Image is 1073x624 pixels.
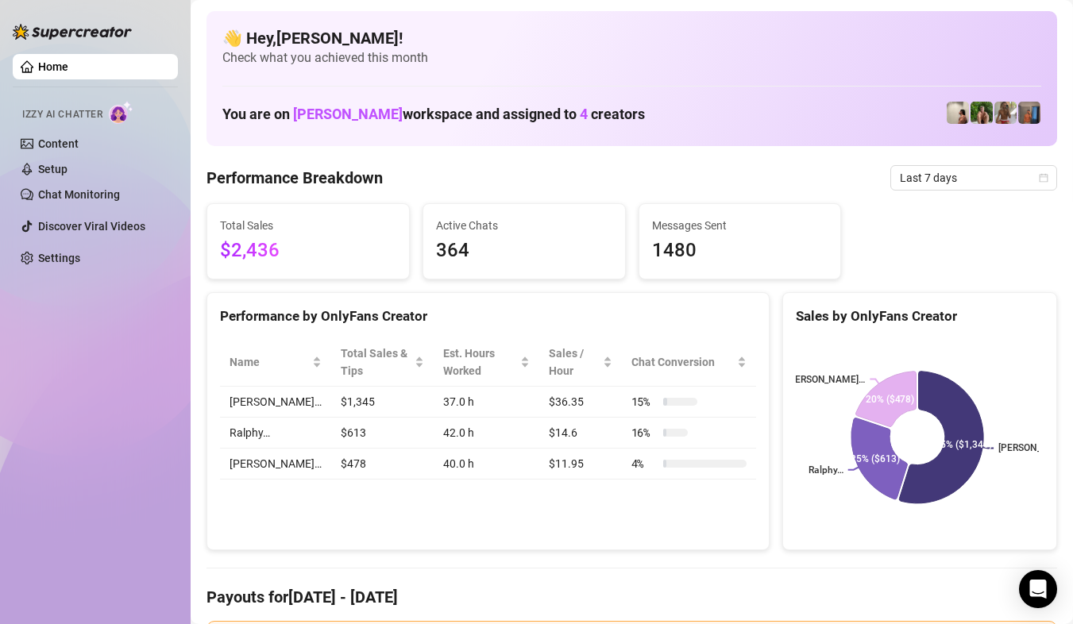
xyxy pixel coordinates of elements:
[206,167,383,189] h4: Performance Breakdown
[900,166,1048,190] span: Last 7 days
[809,464,843,476] text: Ralphy…
[631,455,657,472] span: 4 %
[539,387,622,418] td: $36.35
[293,106,403,122] span: [PERSON_NAME]
[539,449,622,480] td: $11.95
[631,353,734,371] span: Chat Conversion
[220,449,331,480] td: [PERSON_NAME]…
[436,236,612,266] span: 364
[222,27,1041,49] h4: 👋 Hey, [PERSON_NAME] !
[434,387,539,418] td: 37.0 h
[580,106,588,122] span: 4
[206,586,1057,608] h4: Payouts for [DATE] - [DATE]
[331,338,434,387] th: Total Sales & Tips
[1018,102,1040,124] img: Wayne
[785,374,865,385] text: [PERSON_NAME]…
[539,338,622,387] th: Sales / Hour
[434,418,539,449] td: 42.0 h
[220,338,331,387] th: Name
[443,345,517,379] div: Est. Hours Worked
[38,60,68,73] a: Home
[1039,173,1048,183] span: calendar
[38,188,120,201] a: Chat Monitoring
[220,236,396,266] span: $2,436
[38,137,79,150] a: Content
[652,236,828,266] span: 1480
[38,252,80,264] a: Settings
[22,107,102,122] span: Izzy AI Chatter
[539,418,622,449] td: $14.6
[436,217,612,234] span: Active Chats
[220,306,756,327] div: Performance by OnlyFans Creator
[434,449,539,480] td: 40.0 h
[1019,570,1057,608] div: Open Intercom Messenger
[971,102,993,124] img: Nathaniel
[230,353,309,371] span: Name
[220,418,331,449] td: Ralphy…
[220,387,331,418] td: [PERSON_NAME]…
[994,102,1017,124] img: Nathaniel
[222,106,645,123] h1: You are on workspace and assigned to creators
[947,102,969,124] img: Ralphy
[631,424,657,441] span: 16 %
[331,449,434,480] td: $478
[331,387,434,418] td: $1,345
[622,338,756,387] th: Chat Conversion
[38,163,68,175] a: Setup
[38,220,145,233] a: Discover Viral Videos
[331,418,434,449] td: $613
[796,306,1044,327] div: Sales by OnlyFans Creator
[631,393,657,410] span: 15 %
[222,49,1041,67] span: Check what you achieved this month
[109,101,133,124] img: AI Chatter
[549,345,600,379] span: Sales / Hour
[220,217,396,234] span: Total Sales
[341,345,411,379] span: Total Sales & Tips
[13,24,132,40] img: logo-BBDzfeDw.svg
[652,217,828,234] span: Messages Sent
